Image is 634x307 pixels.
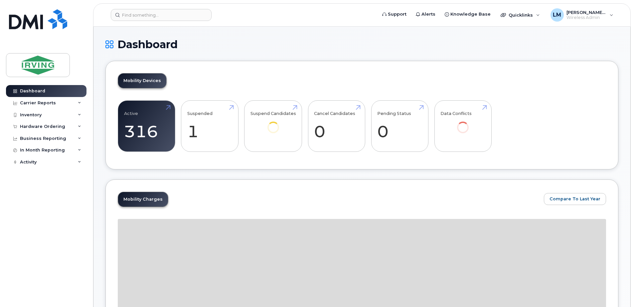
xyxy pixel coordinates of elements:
a: Mobility Devices [118,73,166,88]
a: Data Conflicts [440,104,485,143]
button: Compare To Last Year [544,193,606,205]
span: Compare To Last Year [550,196,600,202]
a: Active 316 [124,104,169,148]
h1: Dashboard [105,39,618,50]
a: Cancel Candidates 0 [314,104,359,148]
a: Pending Status 0 [377,104,422,148]
a: Mobility Charges [118,192,168,207]
a: Suspended 1 [187,104,232,148]
a: Suspend Candidates [250,104,296,143]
